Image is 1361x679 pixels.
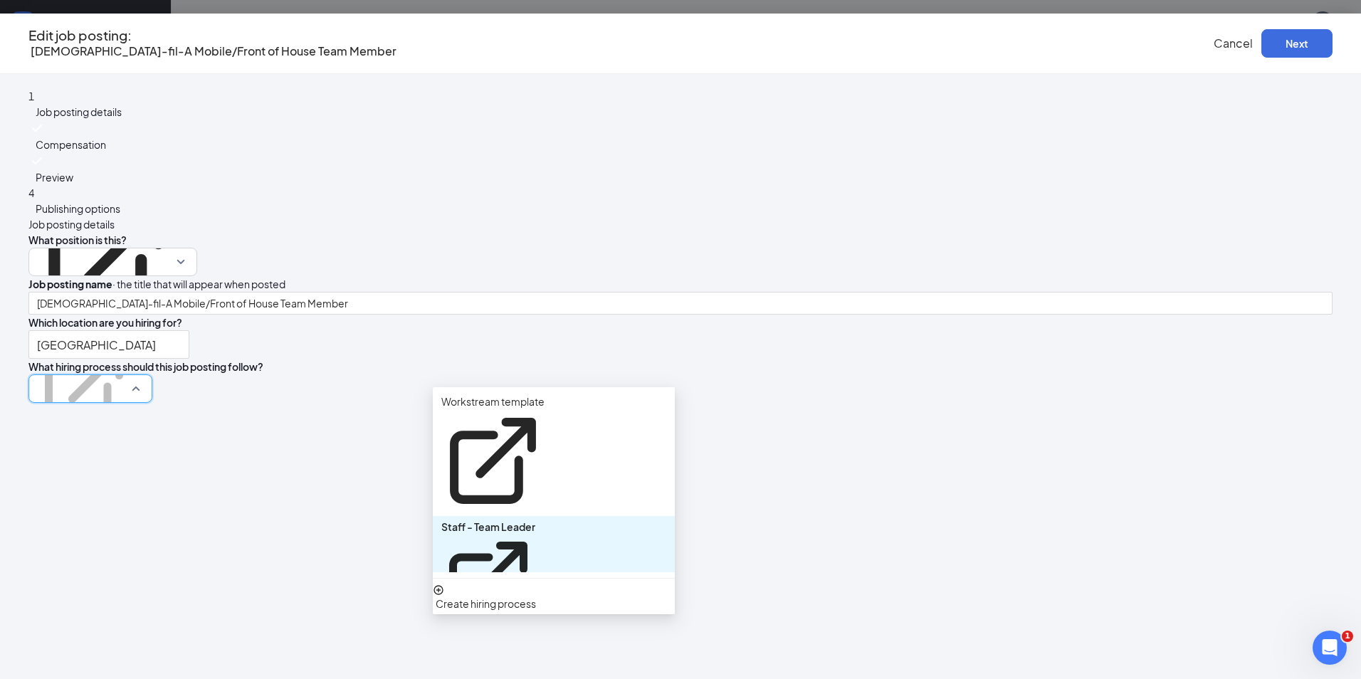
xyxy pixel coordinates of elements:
svg: ExternalLink [37,340,131,434]
svg: ExternalLink [441,409,545,512]
svg: PlusCircle [433,584,444,596]
span: What position is this? [28,233,127,246]
svg: Checkmark [28,120,46,137]
span: What hiring process should this job posting follow? [28,360,263,373]
p: Staff - Team Leader [441,520,535,534]
svg: Checkmark [28,152,46,169]
h3: Edit job posting: [28,28,396,43]
span: 4 [28,186,34,199]
div: Front of House Team Member [37,177,176,330]
span: Publishing options [36,202,120,215]
div: Workstream template [441,394,545,512]
span: Job posting details [36,105,122,118]
span: [DEMOGRAPHIC_DATA]-fil-A Mobile/Front of House Team Member [31,43,396,58]
button: Cancel [1214,36,1253,51]
span: Job posting details [28,218,115,231]
iframe: Intercom live chat [1313,631,1347,665]
span: 1 [1342,631,1353,642]
p: Workstream template [441,394,545,409]
span: Compensation [36,138,106,151]
span: 1 [28,90,34,102]
button: Next [1261,29,1333,58]
span: Which location are you hiring for? [28,316,182,329]
svg: ExternalLink [441,534,535,628]
span: Create hiring process [436,597,536,610]
div: Staff - Team Leader [441,520,535,628]
span: Preview [36,171,73,184]
svg: ExternalLink [37,191,176,330]
div: Staff - Team Leader [37,326,131,434]
span: · the title that will appear when posted [28,278,285,290]
b: Job posting name [28,278,112,290]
